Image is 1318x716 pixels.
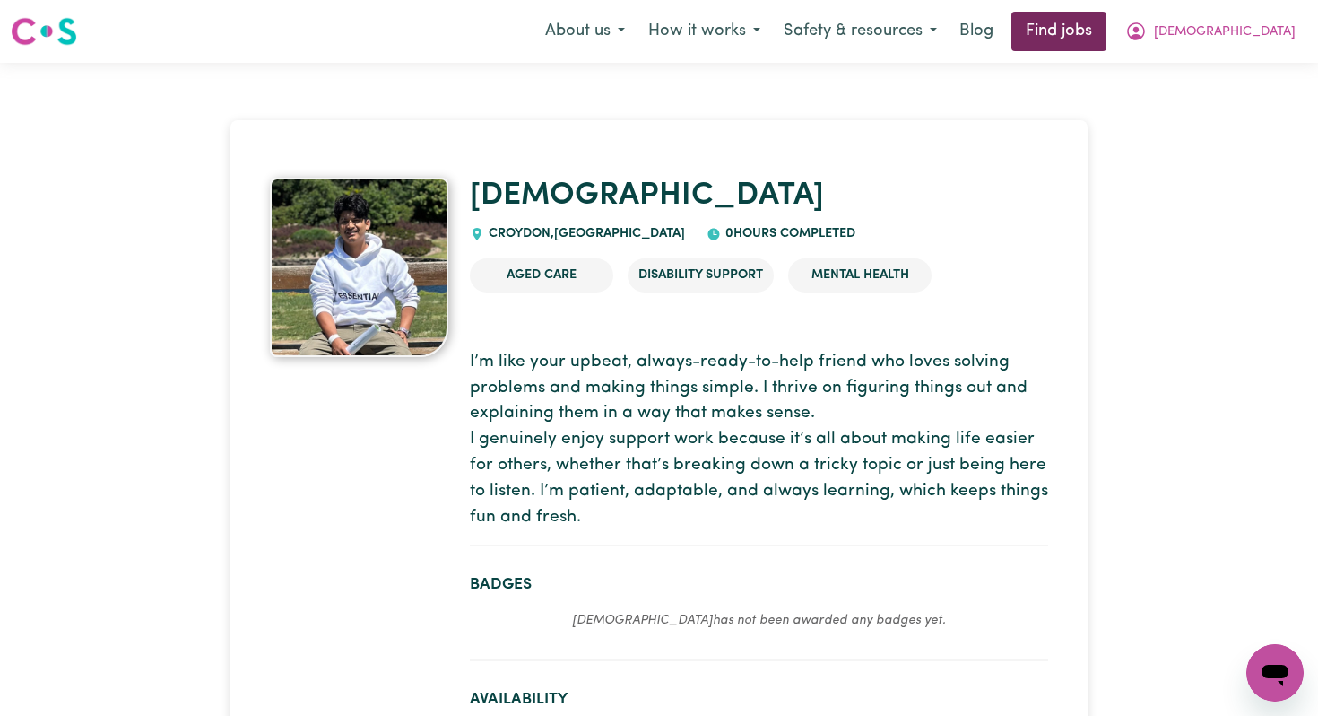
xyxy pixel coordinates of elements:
h2: Availability [470,690,1048,709]
span: CROYDON , [GEOGRAPHIC_DATA] [484,227,685,240]
a: Krishna's profile picture' [270,178,448,357]
em: [DEMOGRAPHIC_DATA] has not been awarded any badges yet. [572,614,946,627]
span: [DEMOGRAPHIC_DATA] [1154,22,1296,42]
iframe: Button to launch messaging window [1246,644,1304,702]
button: About us [533,13,637,50]
span: 0 hours completed [721,227,855,240]
a: Careseekers logo [11,11,77,52]
button: How it works [637,13,772,50]
a: Blog [949,12,1004,51]
li: Mental Health [788,258,932,293]
h2: Badges [470,575,1048,594]
img: Krishna [270,178,448,357]
button: My Account [1114,13,1307,50]
a: Find jobs [1011,12,1106,51]
button: Safety & resources [772,13,949,50]
img: Careseekers logo [11,15,77,48]
li: Disability Support [628,258,774,293]
li: Aged Care [470,258,613,293]
p: I’m like your upbeat, always-ready-to-help friend who loves solving problems and making things si... [470,350,1048,531]
a: [DEMOGRAPHIC_DATA] [470,180,824,212]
